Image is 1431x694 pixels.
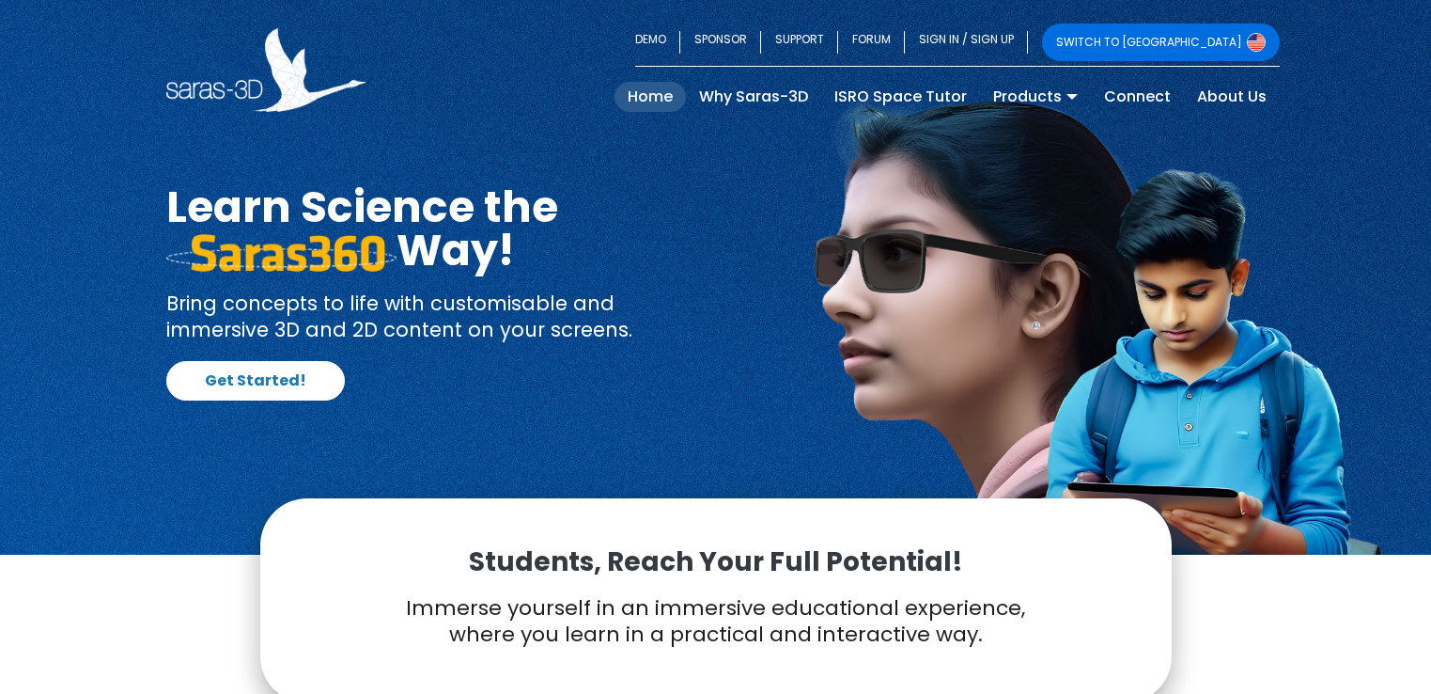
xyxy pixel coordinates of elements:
a: DEMO [635,24,680,61]
a: About Us [1184,82,1280,112]
a: Why Saras-3D [686,82,821,112]
a: Get Started! [166,361,345,401]
a: SPONSOR [680,24,761,61]
a: ISRO Space Tutor [821,82,980,112]
a: Products [980,82,1091,112]
a: SUPPORT [761,24,838,61]
p: Students, Reach Your Full Potential! [307,545,1125,579]
img: Saras 3D [166,28,366,112]
p: Bring concepts to life with customisable and immersive 3D and 2D content on your screens. [166,291,702,342]
a: Home [614,82,686,112]
p: Immerse yourself in an immersive educational experience, where you learn in a practical and inter... [307,595,1125,649]
a: SWITCH TO [GEOGRAPHIC_DATA] [1042,24,1280,61]
a: Connect [1091,82,1184,112]
h1: Learn Science the Way! [166,185,702,272]
img: Switch to USA [1247,33,1266,52]
a: SIGN IN / SIGN UP [905,24,1028,61]
a: FORUM [838,24,905,61]
img: saras 360 [166,234,397,272]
